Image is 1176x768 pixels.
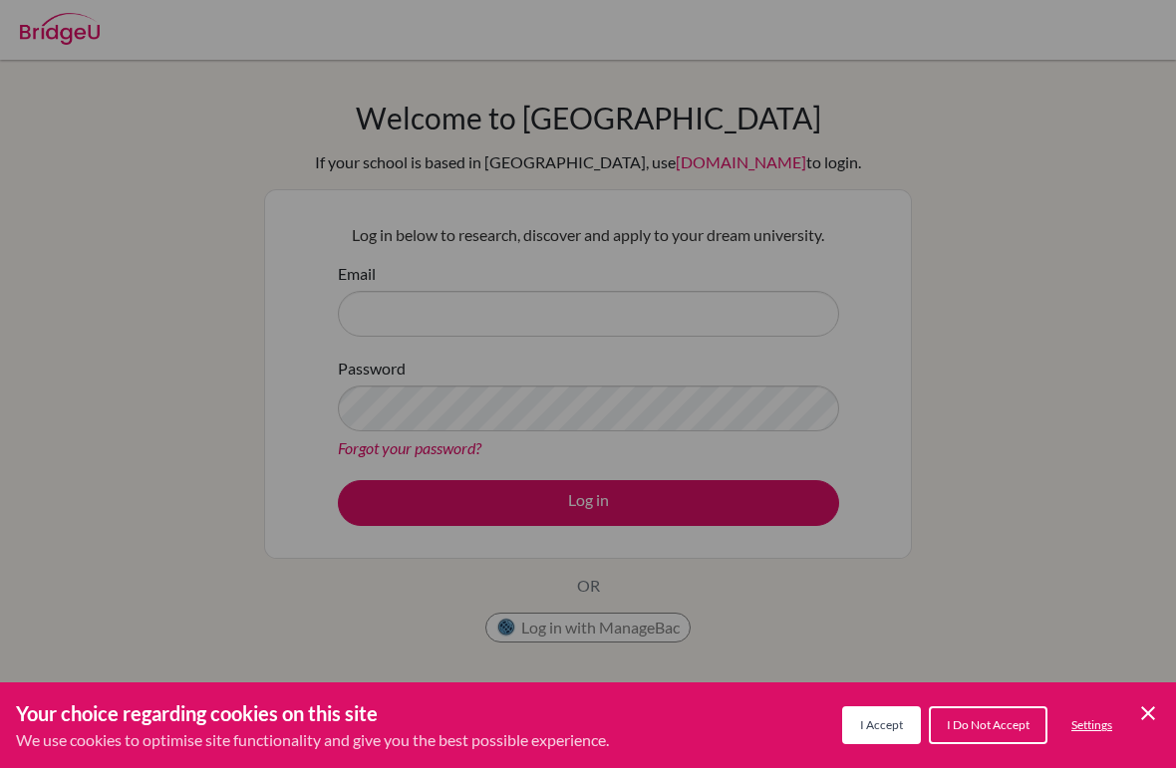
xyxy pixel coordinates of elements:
[1071,717,1112,732] span: Settings
[842,706,921,744] button: I Accept
[16,698,609,728] h3: Your choice regarding cookies on this site
[16,728,609,752] p: We use cookies to optimise site functionality and give you the best possible experience.
[929,706,1047,744] button: I Do Not Accept
[1136,701,1160,725] button: Save and close
[947,717,1029,732] span: I Do Not Accept
[860,717,903,732] span: I Accept
[1055,708,1128,742] button: Settings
